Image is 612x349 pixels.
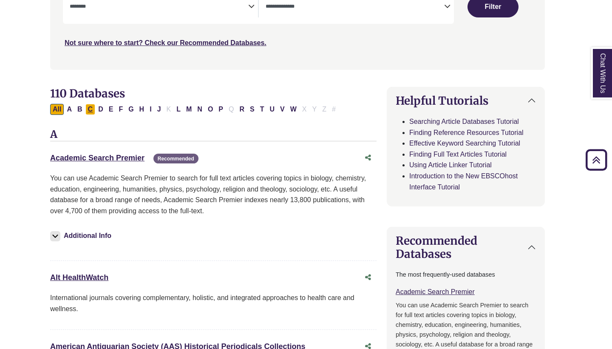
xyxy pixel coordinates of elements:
[195,104,205,115] button: Filter Results N
[409,118,519,125] a: Searching Article Databases Tutorial
[583,154,610,166] a: Back to Top
[116,104,125,115] button: Filter Results F
[50,173,377,216] p: You can use Academic Search Premier to search for full text articles covering topics in biology, ...
[396,288,475,295] a: Academic Search Premier
[266,4,444,11] textarea: Search
[237,104,247,115] button: Filter Results R
[360,150,377,166] button: Share this database
[258,104,267,115] button: Filter Results T
[50,129,377,141] h3: A
[64,104,74,115] button: Filter Results A
[409,172,518,191] a: Introduction to the New EBSCOhost Interface Tutorial
[205,104,215,115] button: Filter Results O
[96,104,106,115] button: Filter Results D
[137,104,147,115] button: Filter Results H
[50,230,114,242] button: Additional Info
[267,104,277,115] button: Filter Results U
[387,87,544,114] button: Helpful Tutorials
[387,227,544,267] button: Recommended Databases
[70,4,248,11] textarea: Search
[50,292,377,314] p: International journals covering complementary, holistic, and integrated approaches to health care...
[106,104,116,115] button: Filter Results E
[85,104,96,115] button: Filter Results C
[174,104,183,115] button: Filter Results L
[288,104,299,115] button: Filter Results W
[409,129,524,136] a: Finding Reference Resources Tutorial
[155,104,164,115] button: Filter Results J
[147,104,154,115] button: Filter Results I
[75,104,85,115] button: Filter Results B
[50,154,144,162] a: Academic Search Premier
[409,140,520,147] a: Effective Keyword Searching Tutorial
[50,86,125,100] span: 110 Databases
[50,104,64,115] button: All
[396,270,536,280] p: The most frequently-used databases
[278,104,287,115] button: Filter Results V
[216,104,226,115] button: Filter Results P
[50,273,108,282] a: Alt HealthWatch
[247,104,257,115] button: Filter Results S
[65,39,266,46] a: Not sure where to start? Check our Recommended Databases.
[153,154,198,163] span: Recommended
[50,105,339,112] div: Alpha-list to filter by first letter of database name
[409,161,492,169] a: Using Article Linker Tutorial
[184,104,194,115] button: Filter Results M
[409,151,507,158] a: Finding Full Text Articles Tutorial
[360,269,377,286] button: Share this database
[126,104,136,115] button: Filter Results G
